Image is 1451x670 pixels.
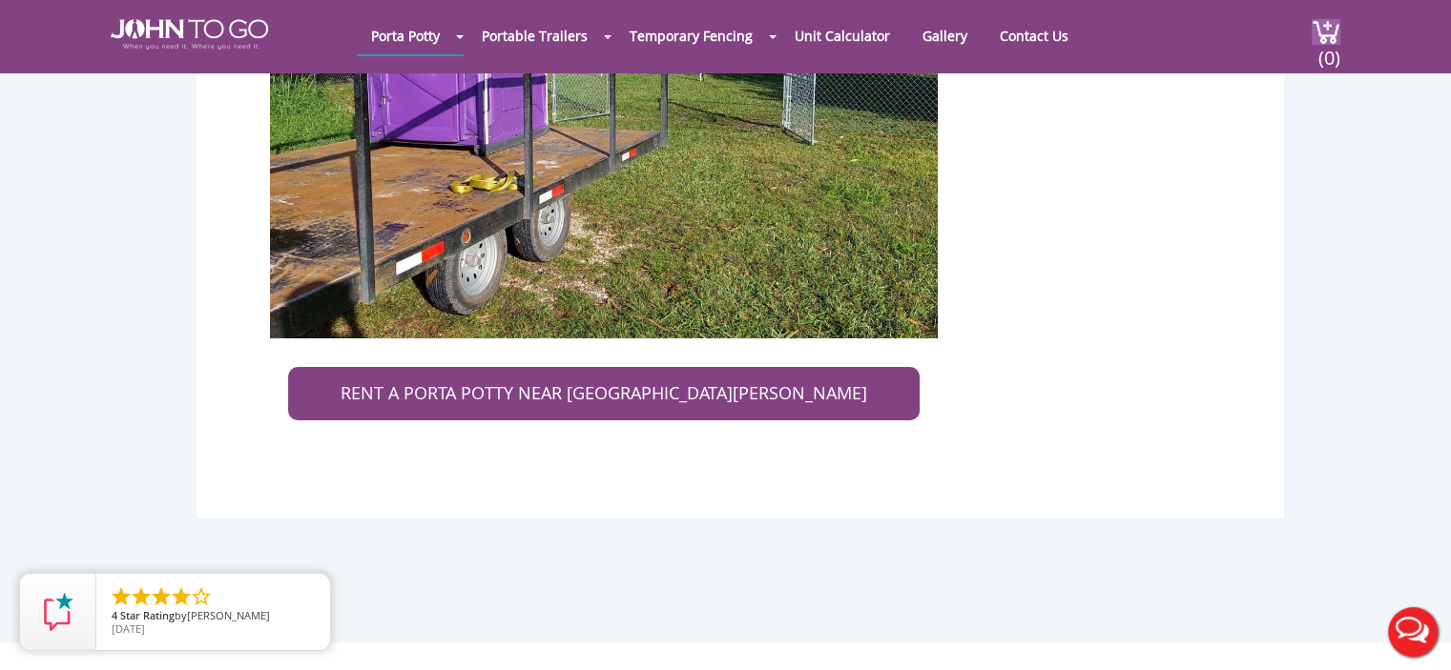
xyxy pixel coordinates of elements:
span: [PERSON_NAME] [187,608,270,622]
li:  [190,585,213,608]
a: Portable Trailers [467,17,602,54]
li:  [130,585,153,608]
img: Review Rating [39,593,77,631]
a: Contact Us [985,17,1083,54]
span: 4 [112,608,117,622]
li:  [110,585,133,608]
a: RENT A PORTA POTTY NEAR [GEOGRAPHIC_DATA][PERSON_NAME] [288,367,920,420]
a: Temporary Fencing [615,17,767,54]
li:  [170,585,193,608]
span: [DATE] [112,621,145,636]
img: cart a [1312,19,1340,45]
li:  [150,585,173,608]
span: Star Rating [120,608,175,622]
button: Live Chat [1375,594,1451,670]
span: by [112,610,315,623]
a: Unit Calculator [780,17,904,54]
img: JOHN to go [111,19,268,50]
a: Gallery [908,17,982,54]
a: Porta Potty [357,17,454,54]
span: (0) [1317,30,1340,71]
